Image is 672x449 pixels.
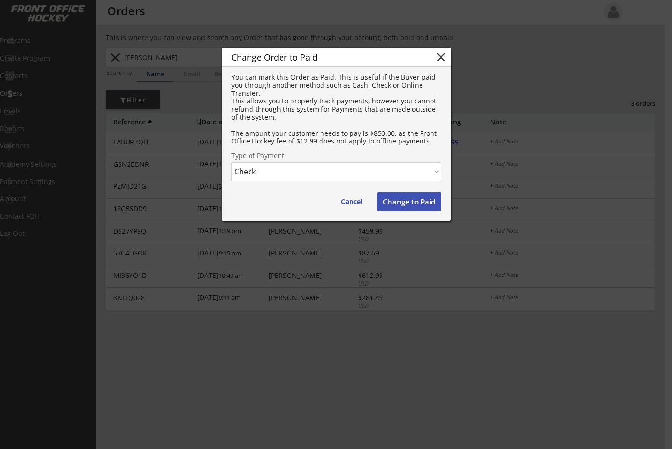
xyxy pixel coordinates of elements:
button: Change to Paid [377,192,441,211]
div: Change Order to Paid [231,53,419,61]
button: Cancel [331,192,372,211]
div: Type of Payment [231,153,441,159]
button: close [434,50,448,64]
div: You can mark this Order as Paid. This is useful if the Buyer paid you through another method such... [231,73,441,145]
